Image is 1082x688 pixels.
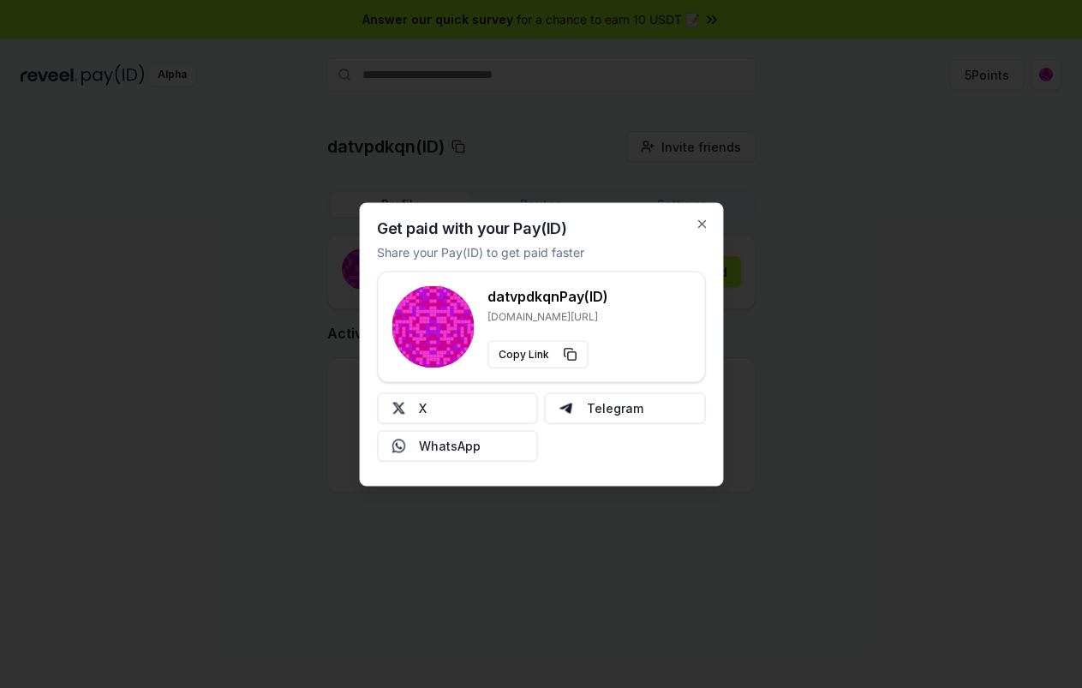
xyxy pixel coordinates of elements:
button: Telegram [545,392,706,423]
h3: datvpdkqn Pay(ID) [487,285,608,306]
h2: Get paid with your Pay(ID) [377,220,566,236]
button: WhatsApp [377,430,538,461]
p: [DOMAIN_NAME][URL] [487,309,608,323]
p: Share your Pay(ID) to get paid faster [377,242,584,260]
button: X [377,392,538,423]
button: Copy Link [487,340,588,368]
img: Whatsapp [392,439,405,452]
img: Telegram [559,401,573,415]
img: X [392,401,405,415]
